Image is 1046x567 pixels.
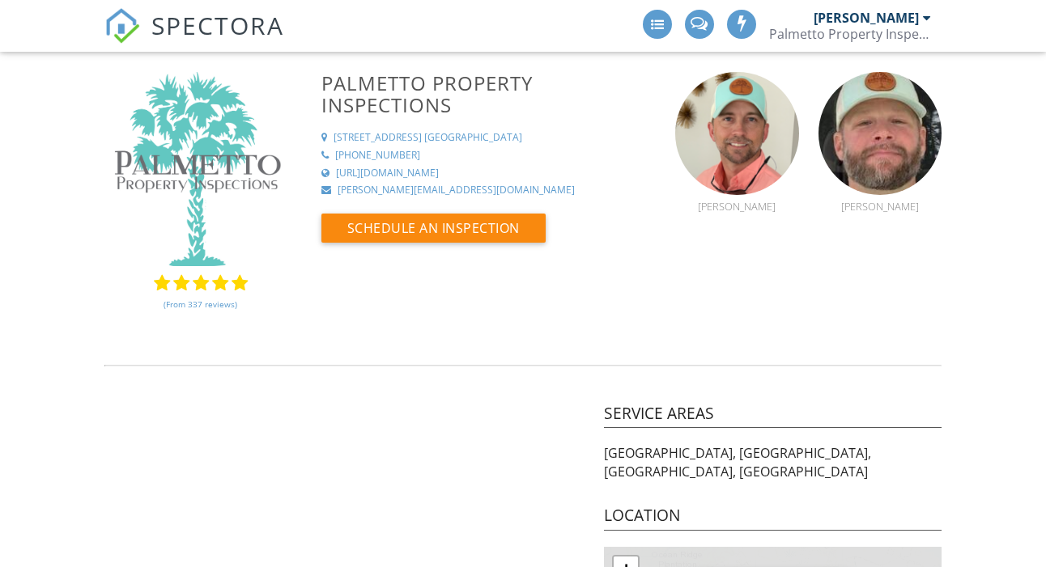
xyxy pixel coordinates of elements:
[336,167,439,180] div: [URL][DOMAIN_NAME]
[151,8,284,42] span: SPECTORA
[321,184,657,197] a: [PERSON_NAME][EMAIL_ADDRESS][DOMAIN_NAME]
[769,26,931,42] div: Palmetto Property Inspections
[104,8,140,44] img: The Best Home Inspection Software - Spectora
[675,200,798,213] div: [PERSON_NAME]
[321,149,657,163] a: [PHONE_NUMBER]
[675,72,798,195] img: screen_shot_20220524_at_8.15.57_am.png
[104,22,284,56] a: SPECTORA
[321,72,657,116] h3: Palmetto Property Inspections
[321,224,546,242] a: Schedule an Inspection
[819,181,942,212] a: [PERSON_NAME]
[321,131,657,145] a: [STREET_ADDRESS] [GEOGRAPHIC_DATA]
[675,181,798,212] a: [PERSON_NAME]
[604,403,942,429] h4: Service Areas
[335,149,420,163] div: [PHONE_NUMBER]
[424,131,522,145] div: [GEOGRAPHIC_DATA]
[814,10,919,26] div: [PERSON_NAME]
[321,214,546,243] button: Schedule an Inspection
[819,200,942,213] div: [PERSON_NAME]
[338,184,575,197] div: [PERSON_NAME][EMAIL_ADDRESS][DOMAIN_NAME]
[604,505,942,531] h4: Location
[164,290,237,318] a: (From 337 reviews)
[334,131,422,145] div: [STREET_ADDRESS]
[819,72,942,195] img: img_1704.jpeg
[321,167,657,180] a: [URL][DOMAIN_NAME]
[604,444,942,480] p: [GEOGRAPHIC_DATA], [GEOGRAPHIC_DATA], [GEOGRAPHIC_DATA], [GEOGRAPHIC_DATA]
[105,72,296,266] img: plain_tree_logo.jpg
